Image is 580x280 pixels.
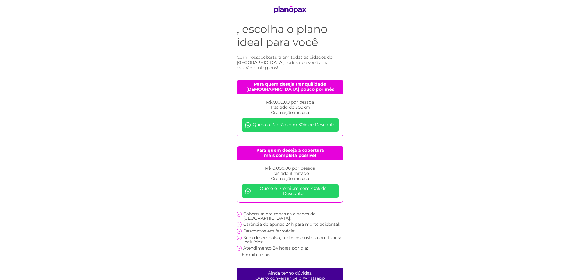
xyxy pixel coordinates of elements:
[237,236,242,240] img: check icon
[237,55,333,65] span: cobertura em todas as cidades do [GEOGRAPHIC_DATA]
[237,212,242,217] img: check icon
[237,80,343,94] h4: Para quem deseja tranquilidade [DEMOGRAPHIC_DATA] pouco por mês
[237,23,343,49] h1: , escolha o plano ideal para você
[237,146,343,160] h4: Para quem deseja a cobertura mais completa possível
[243,236,343,244] p: Sem desembolso, todos os custos com funeral incluídos;
[242,100,339,115] p: R$7.000,00 por pessoa Traslado de 500km Cremação inclusa
[237,229,242,234] img: check icon
[243,212,343,220] p: Cobertura em todas as cidades do [GEOGRAPHIC_DATA];
[243,222,340,226] p: Carência de apenas 24h para morte acidental;
[243,229,295,233] p: Descontos em farmácia;
[237,55,343,70] h3: Com nossa , todos que você ama estarão protegidos!
[242,253,271,257] p: E muito mais.
[243,246,308,250] p: Atendimento 24 horas por dia;
[237,222,242,227] img: check icon
[272,6,309,13] img: logo PlanoPax
[242,118,339,132] a: Quero o Padrão com 30% de Desconto
[245,122,251,128] img: whatsapp
[245,188,251,194] img: whatsapp
[242,166,339,181] p: R$10.000,00 por pessoa Traslado ilimitado Cremação inclusa
[242,184,339,198] a: Quero o Premium com 40% de Desconto
[237,246,242,251] img: check icon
